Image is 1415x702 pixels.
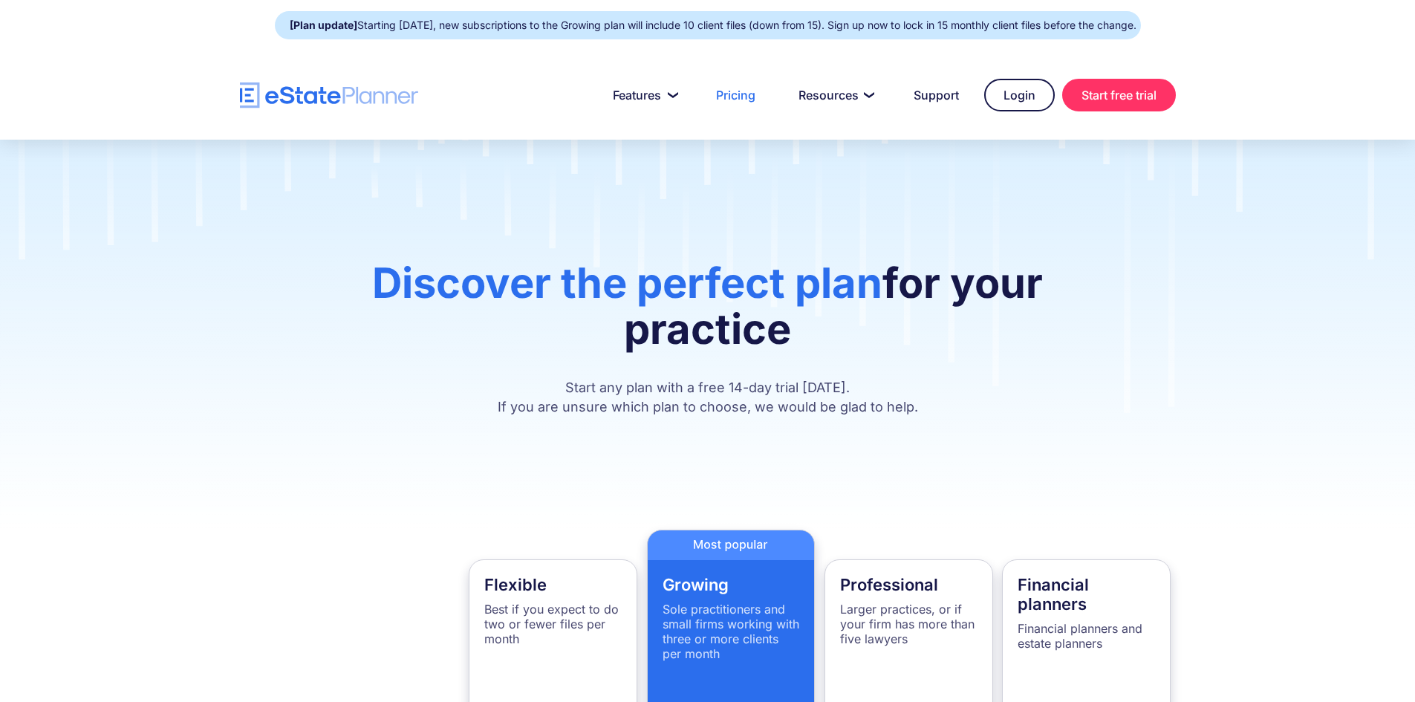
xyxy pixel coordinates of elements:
[1018,621,1155,651] p: Financial planners and estate planners
[663,602,800,661] p: Sole practitioners and small firms working with three or more clients per month
[698,80,773,110] a: Pricing
[305,260,1110,367] h1: for your practice
[840,602,978,646] p: Larger practices, or if your firm has more than five lawyers
[595,80,691,110] a: Features
[290,15,1136,36] div: Starting [DATE], new subscriptions to the Growing plan will include 10 client files (down from 15...
[484,575,622,594] h4: Flexible
[1062,79,1176,111] a: Start free trial
[305,378,1110,417] p: Start any plan with a free 14-day trial [DATE]. If you are unsure which plan to choose, we would ...
[840,575,978,594] h4: Professional
[484,602,622,646] p: Best if you expect to do two or fewer files per month
[290,19,357,31] strong: [Plan update]
[896,80,977,110] a: Support
[372,258,882,308] span: Discover the perfect plan
[663,575,800,594] h4: Growing
[240,82,418,108] a: home
[781,80,888,110] a: Resources
[1018,575,1155,614] h4: Financial planners
[984,79,1055,111] a: Login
